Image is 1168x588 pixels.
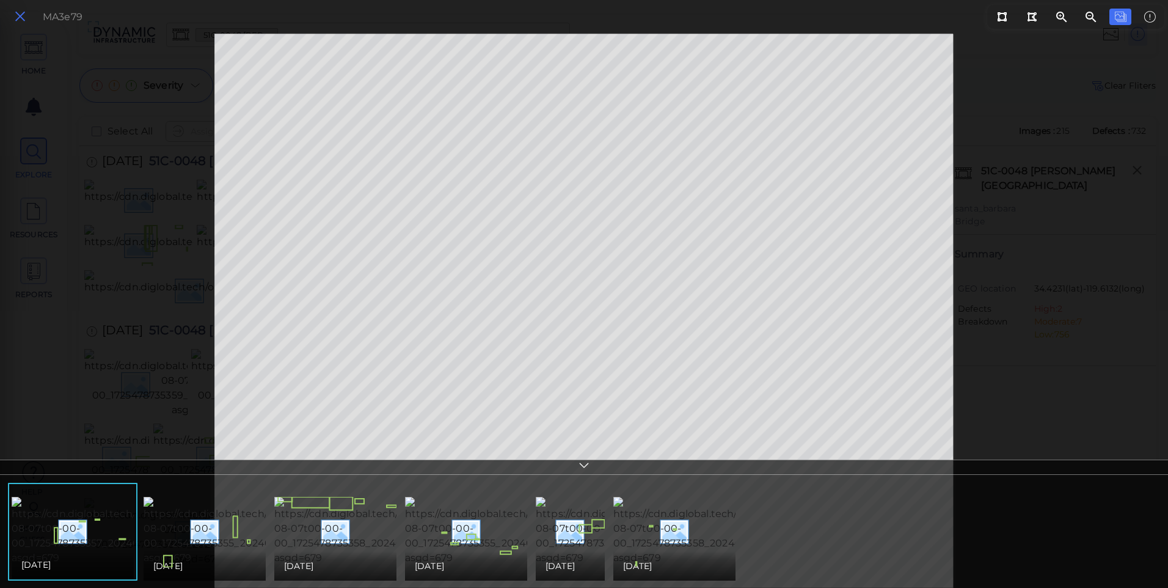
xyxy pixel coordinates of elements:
img: https://cdn.diglobal.tech/width210/679/2024-08-07t00-00-00_1725478735358_20240807_113813.jpg?asgd... [274,497,497,565]
div: MA3e79 [43,10,82,24]
iframe: Chat [1116,533,1159,579]
span: [DATE] [21,557,51,572]
img: https://cdn.diglobal.tech/width210/679/2024-08-07t00-00-00_1725478735355_20240807_113600.jpg?asgd... [536,497,758,565]
span: [DATE] [623,559,652,573]
span: [DATE] [284,559,313,573]
span: [DATE] [153,559,183,573]
img: https://cdn.diglobal.tech/width210/679/2024-08-07t00-00-00_1725478735355_20240807_113658.jpg?asgd... [144,497,366,565]
span: [DATE] [415,559,444,573]
span: [DATE] [546,559,575,573]
img: https://cdn.diglobal.tech/width210/679/2024-08-07t00-00-00_1725478735357_20240807_113705.jpg?asgd... [12,497,234,565]
img: https://cdn.diglobal.tech/width210/679/2024-08-07t00-00-00_1725478735355_20240807_113643.jpg?asgd... [405,497,627,565]
img: https://cdn.diglobal.tech/width210/679/2024-08-07t00-00-00_1725478735358_20240807_113820.jpg?asgd... [613,497,836,565]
